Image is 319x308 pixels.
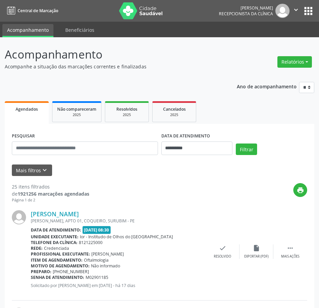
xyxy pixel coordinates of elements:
button: Filtrar [236,144,257,155]
b: Unidade executante: [31,234,78,240]
a: Acompanhamento [2,24,53,37]
i: keyboard_arrow_down [41,167,48,174]
b: Item de agendamento: [31,257,83,263]
i: print [297,186,304,194]
div: 2025 [110,112,144,117]
span: Recepcionista da clínica [219,11,273,17]
b: Rede: [31,245,43,251]
label: PESQUISAR [12,131,35,141]
span: 8121225000 [79,240,102,245]
div: 25 itens filtrados [12,183,89,190]
img: img [275,4,290,18]
div: [PERSON_NAME], APTO 01, COQUEIRO, SURUBIM - PE [31,218,206,224]
a: [PERSON_NAME] [31,210,79,218]
span: Não compareceram [57,106,96,112]
span: M02901185 [86,274,108,280]
p: Solicitado por [PERSON_NAME] em [DATE] - há 17 dias [31,283,206,288]
label: DATA DE ATENDIMENTO [161,131,210,141]
div: de [12,190,89,197]
div: Resolvido [214,254,231,259]
p: Ano de acompanhamento [237,82,297,90]
div: 2025 [157,112,191,117]
strong: 1921256 marcações agendadas [18,191,89,197]
i:  [292,6,300,14]
b: Preparo: [31,269,51,274]
button: apps [302,5,314,17]
b: Senha de atendimento: [31,274,84,280]
button:  [290,4,302,18]
span: Central de Marcação [18,8,58,14]
i: check [219,244,226,252]
div: Página 1 de 2 [12,197,89,203]
span: Cancelados [163,106,186,112]
span: Não informado [91,263,120,269]
b: Profissional executante: [31,251,90,257]
span: Credenciada [44,245,69,251]
p: Acompanhe a situação das marcações correntes e finalizadas [5,63,222,70]
b: Data de atendimento: [31,227,81,233]
button: Relatórios [277,56,312,68]
span: Oftalmologia [84,257,109,263]
img: img [12,210,26,224]
div: 2025 [57,112,96,117]
span: Agendados [16,106,38,112]
button: Mais filtroskeyboard_arrow_down [12,164,52,176]
span: [PERSON_NAME] [91,251,124,257]
div: Mais ações [281,254,299,259]
i: insert_drive_file [253,244,260,252]
a: Central de Marcação [5,5,58,16]
span: [PHONE_NUMBER] [53,269,89,274]
span: Resolvidos [116,106,137,112]
button: print [293,183,307,197]
a: Beneficiários [61,24,99,36]
div: [PERSON_NAME] [219,5,273,11]
p: Acompanhamento [5,46,222,63]
span: Ior - Institudo de Olhos do [GEOGRAPHIC_DATA] [80,234,173,240]
b: Telefone da clínica: [31,240,77,245]
b: Motivo de agendamento: [31,263,90,269]
i:  [287,244,294,252]
span: [DATE] 08:30 [83,226,111,234]
div: Exportar (PDF) [244,254,269,259]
